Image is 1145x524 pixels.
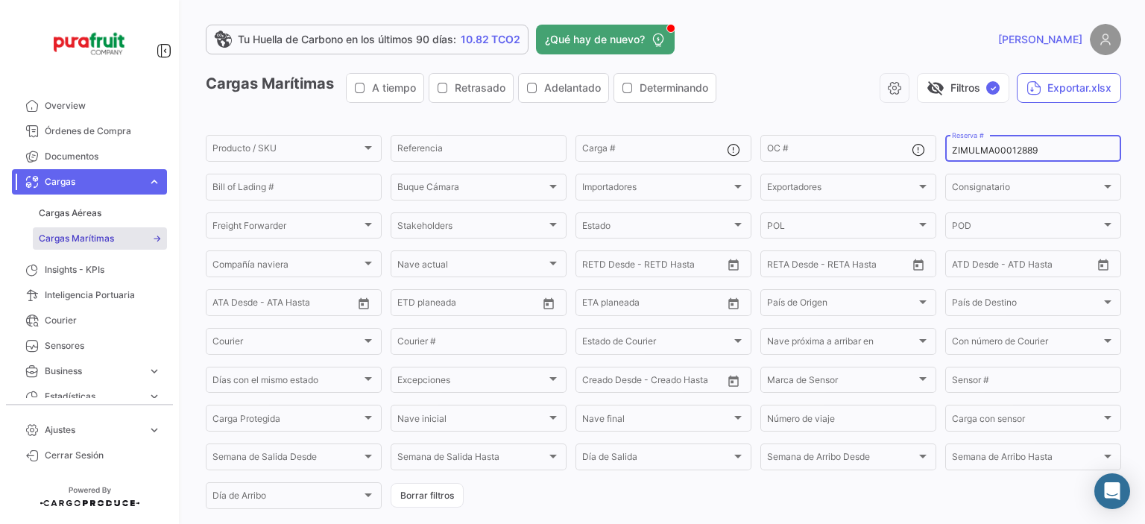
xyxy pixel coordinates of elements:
[52,18,127,69] img: Logo+PuraFruit.png
[212,377,362,388] span: Días con el mismo estado
[397,261,546,271] span: Nave actual
[45,99,161,113] span: Overview
[952,416,1101,426] span: Carga con sensor
[1094,473,1130,509] div: Abrir Intercom Messenger
[986,81,1000,95] span: ✓
[952,261,999,271] input: ATD Desde
[582,223,731,233] span: Estado
[212,145,362,156] span: Producto / SKU
[545,32,645,47] span: ¿Qué hay de nuevo?
[397,377,546,388] span: Excepciones
[619,300,687,310] input: Hasta
[212,261,362,271] span: Compañía naviera
[353,292,375,315] button: Open calendar
[952,338,1101,349] span: Con número de Courier
[455,81,505,95] span: Retrasado
[952,454,1101,464] span: Semana de Arribo Hasta
[212,223,362,233] span: Freight Forwarder
[582,184,731,195] span: Importadores
[45,339,161,353] span: Sensores
[536,25,675,54] button: ¿Qué hay de nuevo?
[148,423,161,437] span: expand_more
[907,253,930,276] button: Open calendar
[12,282,167,308] a: Inteligencia Portuaria
[722,253,745,276] button: Open calendar
[212,300,258,310] input: ATA Desde
[45,390,142,403] span: Estadísticas
[640,81,708,95] span: Determinando
[614,74,716,102] button: Determinando
[148,175,161,189] span: expand_more
[45,124,161,138] span: Órdenes de Compra
[1009,261,1076,271] input: ATD Hasta
[519,74,608,102] button: Adelantado
[1017,73,1121,103] button: Exportar.xlsx
[544,81,601,95] span: Adelantado
[582,454,731,464] span: Día de Salida
[12,257,167,282] a: Insights - KPIs
[767,223,916,233] span: POL
[33,202,167,224] a: Cargas Aéreas
[45,288,161,302] span: Inteligencia Portuaria
[429,74,513,102] button: Retrasado
[12,93,167,119] a: Overview
[397,416,546,426] span: Nave inicial
[952,184,1101,195] span: Consignatario
[39,206,101,220] span: Cargas Aéreas
[45,314,161,327] span: Courier
[767,184,916,195] span: Exportadores
[12,333,167,359] a: Sensores
[12,144,167,169] a: Documentos
[391,483,464,508] button: Borrar filtros
[45,423,142,437] span: Ajustes
[45,364,142,378] span: Business
[1090,24,1121,55] img: placeholder-user.png
[1092,253,1114,276] button: Open calendar
[397,223,546,233] span: Stakeholders
[582,338,731,349] span: Estado de Courier
[268,300,335,310] input: ATA Hasta
[767,261,794,271] input: Desde
[767,454,916,464] span: Semana de Arribo Desde
[347,74,423,102] button: A tiempo
[212,338,362,349] span: Courier
[148,364,161,378] span: expand_more
[12,119,167,144] a: Órdenes de Compra
[45,150,161,163] span: Documentos
[804,261,871,271] input: Hasta
[767,377,916,388] span: Marca de Sensor
[582,377,642,388] input: Creado Desde
[652,377,719,388] input: Creado Hasta
[45,449,161,462] span: Cerrar Sesión
[917,73,1009,103] button: visibility_offFiltros✓
[39,232,114,245] span: Cargas Marítimas
[206,25,529,54] a: Tu Huella de Carbono en los últimos 90 días:10.82 TCO2
[998,32,1082,47] span: [PERSON_NAME]
[722,292,745,315] button: Open calendar
[767,300,916,310] span: País de Origen
[722,370,745,392] button: Open calendar
[397,454,546,464] span: Semana de Salida Hasta
[619,261,687,271] input: Hasta
[397,184,546,195] span: Buque Cámara
[238,32,456,47] span: Tu Huella de Carbono en los últimos 90 días:
[212,416,362,426] span: Carga Protegida
[537,292,560,315] button: Open calendar
[927,79,944,97] span: visibility_off
[397,300,424,310] input: Desde
[212,493,362,503] span: Día de Arribo
[148,390,161,403] span: expand_more
[952,223,1101,233] span: POD
[461,32,520,47] span: 10.82 TCO2
[206,73,721,103] h3: Cargas Marítimas
[372,81,416,95] span: A tiempo
[582,261,609,271] input: Desde
[582,300,609,310] input: Desde
[212,454,362,464] span: Semana de Salida Desde
[45,175,142,189] span: Cargas
[952,300,1101,310] span: País de Destino
[12,308,167,333] a: Courier
[435,300,502,310] input: Hasta
[767,338,916,349] span: Nave próxima a arribar en
[582,416,731,426] span: Nave final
